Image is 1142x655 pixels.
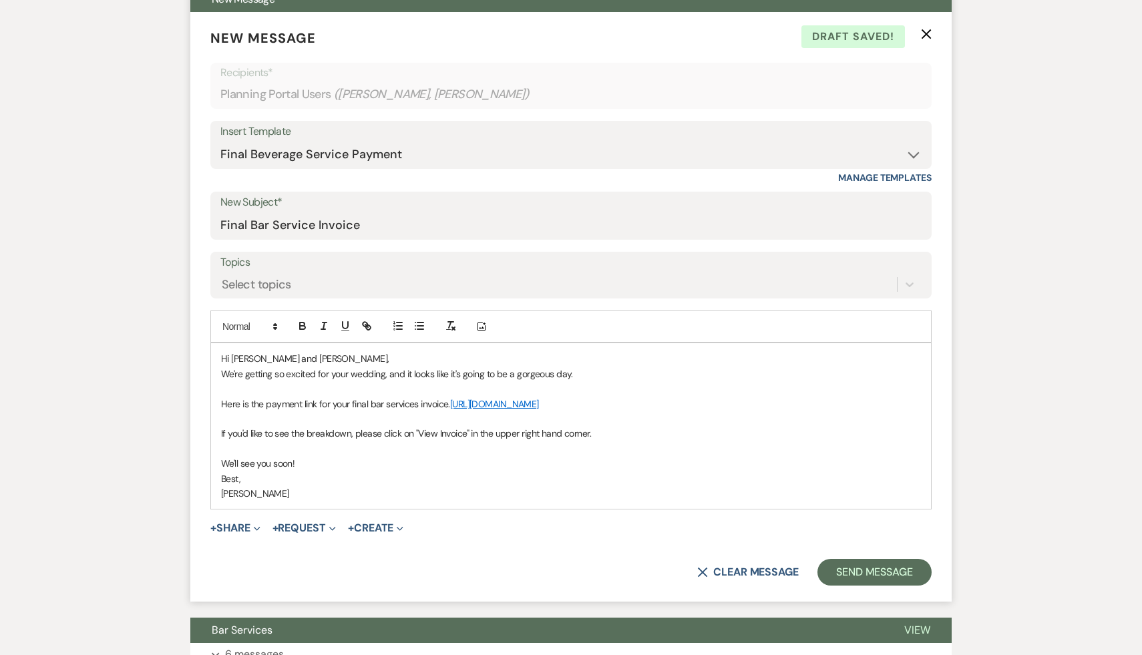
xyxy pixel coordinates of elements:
[221,397,921,411] p: Here is the payment link for your final bar services invoice.
[212,623,272,637] span: Bar Services
[697,567,799,578] button: Clear message
[904,623,930,637] span: View
[220,64,922,81] p: Recipients*
[334,85,530,103] span: ( [PERSON_NAME], [PERSON_NAME] )
[221,367,921,381] p: We're getting so excited for your wedding, and it looks like it's going to be a gorgeous day.
[817,559,932,586] button: Send Message
[272,523,278,533] span: +
[222,276,291,294] div: Select topics
[450,398,539,410] a: [URL][DOMAIN_NAME]
[220,81,922,107] div: Planning Portal Users
[348,523,354,533] span: +
[883,618,952,643] button: View
[210,29,316,47] span: New Message
[272,523,336,533] button: Request
[210,523,260,533] button: Share
[221,471,921,486] p: Best,
[190,618,883,643] button: Bar Services
[220,253,922,272] label: Topics
[221,456,921,471] p: We'll see you soon!
[221,351,921,366] p: Hi [PERSON_NAME] and [PERSON_NAME],
[220,122,922,142] div: Insert Template
[221,486,921,501] p: [PERSON_NAME]
[838,172,932,184] a: Manage Templates
[801,25,905,48] span: Draft saved!
[221,426,921,441] p: If you'd like to see the breakdown, please click on "View Invoice" in the upper right hand corner.
[348,523,403,533] button: Create
[210,523,216,533] span: +
[220,193,922,212] label: New Subject*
